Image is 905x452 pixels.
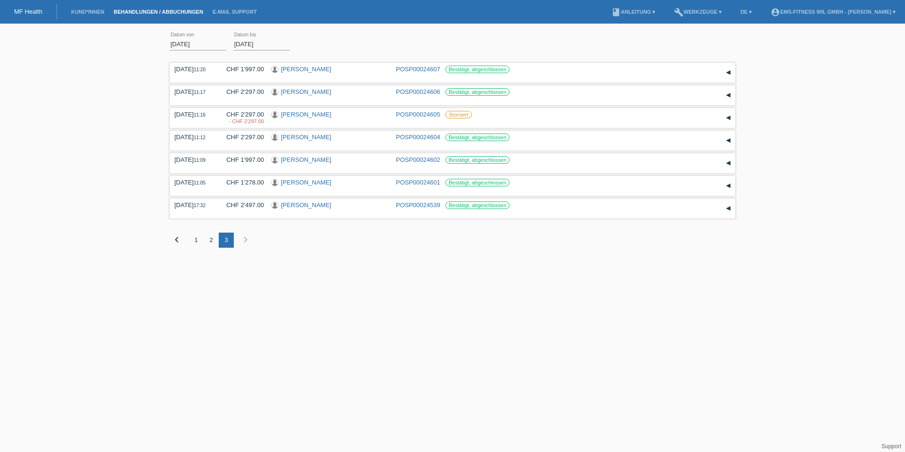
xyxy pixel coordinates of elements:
label: Storniert [445,111,472,118]
span: 11:17 [194,90,206,95]
div: CHF 2'497.00 [219,201,264,209]
div: CHF 1'997.00 [219,156,264,163]
div: [DATE] [174,66,212,73]
a: [PERSON_NAME] [281,156,331,163]
label: Bestätigt, abgeschlossen [445,66,510,73]
a: POSP00024606 [396,88,440,95]
a: Behandlungen / Abbuchungen [109,9,208,15]
div: CHF 1'997.00 [219,66,264,73]
a: POSP00024602 [396,156,440,163]
label: Bestätigt, abgeschlossen [445,134,510,141]
div: auf-/zuklappen [721,88,735,102]
div: 2 [204,233,219,248]
a: POSP00024604 [396,134,440,141]
span: 11:09 [194,158,206,163]
a: [PERSON_NAME] [281,66,331,73]
div: [DATE] [174,156,212,163]
div: auf-/zuklappen [721,134,735,148]
a: account_circleEMS-Fitness Wil GmbH - [PERSON_NAME] ▾ [766,9,900,15]
i: book [611,8,621,17]
label: Bestätigt, abgeschlossen [445,201,510,209]
div: [DATE] [174,201,212,209]
div: CHF 1'278.00 [219,179,264,186]
a: [PERSON_NAME] [281,134,331,141]
a: POSP00024607 [396,66,440,73]
a: [PERSON_NAME] [281,88,331,95]
a: [PERSON_NAME] [281,111,331,118]
div: [DATE] [174,88,212,95]
div: CHF 2'297.00 [219,88,264,95]
div: auf-/zuklappen [721,179,735,193]
a: bookAnleitung ▾ [607,9,660,15]
div: auf-/zuklappen [721,111,735,125]
a: POSP00024539 [396,201,440,209]
div: 1 [189,233,204,248]
a: Support [881,443,901,450]
a: E-Mail Support [208,9,262,15]
a: Kund*innen [66,9,109,15]
a: POSP00024605 [396,111,440,118]
i: chevron_right [240,234,251,245]
label: Bestätigt, abgeschlossen [445,156,510,164]
label: Bestätigt, abgeschlossen [445,88,510,96]
a: POSP00024601 [396,179,440,186]
div: [DATE] [174,179,212,186]
div: 10.07.2025 / falsch gebucht [219,118,264,124]
span: 11:20 [194,67,206,72]
a: [PERSON_NAME] [281,179,331,186]
div: auf-/zuklappen [721,201,735,216]
a: DE ▾ [736,9,757,15]
div: CHF 2'297.00 [219,134,264,141]
div: [DATE] [174,111,212,118]
div: 3 [219,233,234,248]
a: buildWerkzeuge ▾ [669,9,726,15]
a: [PERSON_NAME] [281,201,331,209]
div: [DATE] [174,134,212,141]
span: 11:05 [194,180,206,185]
div: auf-/zuklappen [721,66,735,80]
i: build [674,8,683,17]
a: MF Health [14,8,42,15]
span: 17:32 [194,203,206,208]
div: auf-/zuklappen [721,156,735,170]
span: 11:16 [194,112,206,117]
i: account_circle [771,8,780,17]
div: CHF 2'297.00 [219,111,264,125]
i: chevron_left [171,234,182,245]
label: Bestätigt, abgeschlossen [445,179,510,186]
span: 11:12 [194,135,206,140]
